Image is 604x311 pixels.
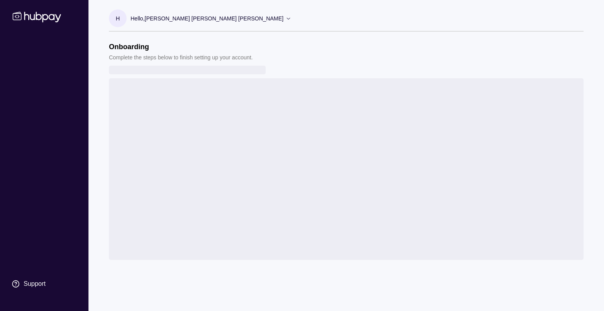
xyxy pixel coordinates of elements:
[8,276,81,292] a: Support
[116,14,120,23] p: H
[109,42,253,51] h1: Onboarding
[109,53,253,62] p: Complete the steps below to finish setting up your account.
[24,280,46,288] div: Support
[131,14,284,23] p: Hello, [PERSON_NAME] [PERSON_NAME] [PERSON_NAME]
